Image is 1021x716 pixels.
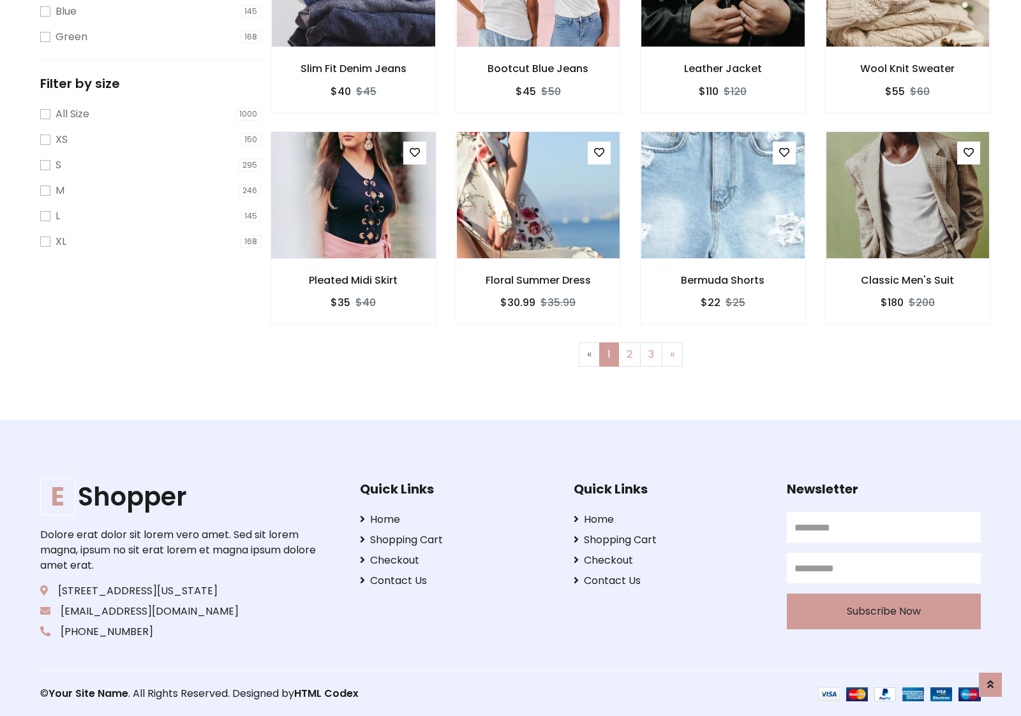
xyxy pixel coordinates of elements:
a: HTML Codex [294,686,359,701]
h6: Classic Men's Suit [826,274,990,286]
span: » [670,347,674,362]
span: E [40,478,75,515]
h6: $30.99 [500,296,535,309]
a: Shopping Cart [574,532,768,548]
span: 246 [239,184,261,197]
a: Checkout [574,553,768,568]
h6: Bootcut Blue Jeans [456,62,621,75]
p: © . All Rights Reserved. Designed by [40,686,511,701]
label: Blue [56,4,77,19]
h6: Wool Knit Sweater [826,62,990,75]
label: All Size [56,106,89,122]
del: $60 [910,84,930,99]
h6: $180 [881,296,904,309]
p: [PHONE_NUMBER] [40,624,320,639]
span: 168 [241,31,261,43]
h6: Bermuda Shorts [641,274,805,286]
span: 145 [241,210,261,223]
del: $25 [726,295,745,310]
a: 2 [618,342,641,367]
p: [STREET_ADDRESS][US_STATE] [40,583,320,599]
h6: $35 [331,296,350,309]
span: 168 [241,235,261,248]
span: 145 [241,5,261,18]
label: L [56,208,60,224]
a: Contact Us [360,573,554,588]
h5: Filter by size [40,76,261,91]
h5: Newsletter [787,481,981,497]
h6: $110 [699,85,719,98]
h5: Quick Links [574,481,768,497]
label: XL [56,234,66,249]
span: 295 [239,159,261,172]
p: [EMAIL_ADDRESS][DOMAIN_NAME] [40,604,320,619]
h6: $22 [701,296,720,309]
h5: Quick Links [360,481,554,497]
h6: $40 [331,85,351,98]
a: Next [662,342,683,367]
a: Contact Us [574,573,768,588]
h6: Leather Jacket [641,62,805,75]
h6: $45 [516,85,536,98]
h1: Shopper [40,481,320,512]
a: Your Site Name [48,686,128,701]
h6: Floral Summer Dress [456,274,621,286]
p: Dolore erat dolor sit lorem vero amet. Sed sit lorem magna, ipsum no sit erat lorem et magna ipsu... [40,527,320,573]
del: $120 [724,84,747,99]
a: Home [574,512,768,527]
del: $50 [541,84,561,99]
a: 1 [599,342,619,367]
a: Checkout [360,553,554,568]
label: M [56,183,64,198]
h6: $55 [885,85,905,98]
a: Home [360,512,554,527]
nav: Page navigation [280,342,981,367]
label: S [56,157,61,173]
span: 1000 [235,108,261,121]
h6: Pleated Midi Skirt [271,274,436,286]
a: Shopping Cart [360,532,554,548]
span: 150 [241,133,261,146]
del: $45 [356,84,376,99]
del: $40 [355,295,376,310]
h6: Slim Fit Denim Jeans [271,62,436,75]
label: Green [56,29,87,45]
del: $200 [909,295,935,310]
del: $35.99 [540,295,576,310]
a: 3 [640,342,662,367]
label: XS [56,132,68,147]
a: EShopper [40,481,320,512]
button: Subscribe Now [787,594,981,629]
